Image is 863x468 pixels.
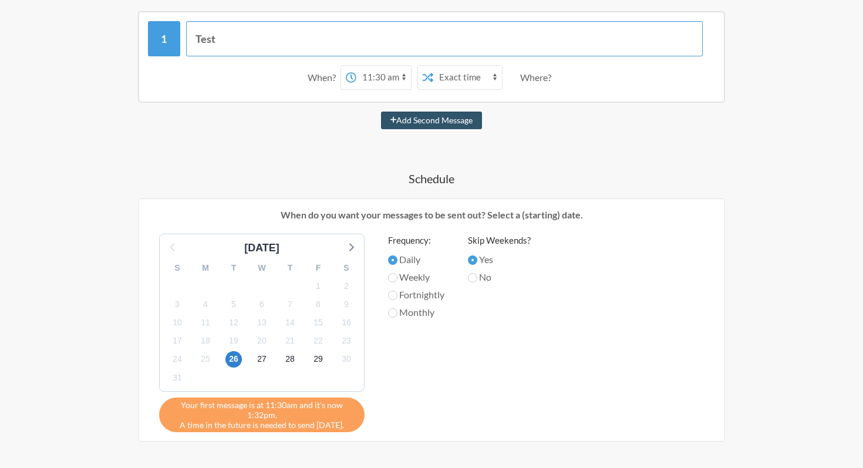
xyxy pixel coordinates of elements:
span: Tuesday, September 30, 2025 [338,351,355,368]
span: Wednesday, September 24, 2025 [169,351,186,368]
label: Yes [468,252,531,267]
input: Daily [388,255,397,265]
input: No [468,273,477,282]
label: No [468,270,531,284]
span: Monday, September 29, 2025 [310,351,326,368]
input: Message [186,21,703,56]
span: Monday, September 1, 2025 [310,278,326,294]
input: Weekly [388,273,397,282]
div: W [248,259,276,277]
label: Frequency: [388,234,444,247]
div: S [332,259,360,277]
span: Wednesday, September 17, 2025 [169,333,186,349]
span: Friday, September 19, 2025 [225,333,242,349]
span: Thursday, September 11, 2025 [197,315,214,331]
input: Monthly [388,308,397,318]
span: Monday, September 8, 2025 [310,296,326,312]
span: Friday, September 5, 2025 [225,296,242,312]
span: Monday, September 15, 2025 [310,315,326,331]
span: Saturday, September 20, 2025 [254,333,270,349]
div: When? [308,65,341,90]
p: When do you want your messages to be sent out? Select a (starting) date. [147,208,716,222]
span: Sunday, September 14, 2025 [282,315,298,331]
label: Fortnightly [388,288,444,302]
button: Add Second Message [381,112,483,129]
span: Thursday, September 18, 2025 [197,333,214,349]
span: Tuesday, September 23, 2025 [338,333,355,349]
label: Weekly [388,270,444,284]
span: Thursday, September 25, 2025 [197,351,214,368]
span: Tuesday, September 16, 2025 [338,315,355,331]
span: Wednesday, September 10, 2025 [169,315,186,331]
div: F [304,259,332,277]
div: T [276,259,304,277]
div: S [163,259,191,277]
span: Your first message is at 11:30am and it's now 1:32pm. [168,400,356,420]
span: Tuesday, September 9, 2025 [338,296,355,312]
label: Daily [388,252,444,267]
div: A time in the future is needed to send [DATE]. [159,398,365,432]
input: Yes [468,255,477,265]
label: Monthly [388,305,444,319]
label: Skip Weekends? [468,234,531,247]
span: Tuesday, September 2, 2025 [338,278,355,294]
input: Fortnightly [388,291,397,300]
span: Thursday, September 4, 2025 [197,296,214,312]
span: Friday, September 12, 2025 [225,315,242,331]
div: T [220,259,248,277]
div: Where? [520,65,556,90]
span: Friday, September 26, 2025 [225,351,242,368]
span: Saturday, September 13, 2025 [254,315,270,331]
span: Sunday, September 28, 2025 [282,351,298,368]
div: [DATE] [240,240,284,256]
div: M [191,259,220,277]
span: Monday, September 22, 2025 [310,333,326,349]
span: Saturday, September 6, 2025 [254,296,270,312]
span: Sunday, September 7, 2025 [282,296,298,312]
span: Sunday, September 21, 2025 [282,333,298,349]
span: Wednesday, September 3, 2025 [169,296,186,312]
span: Saturday, September 27, 2025 [254,351,270,368]
span: Wednesday, October 1, 2025 [169,369,186,386]
h4: Schedule [91,170,772,187]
